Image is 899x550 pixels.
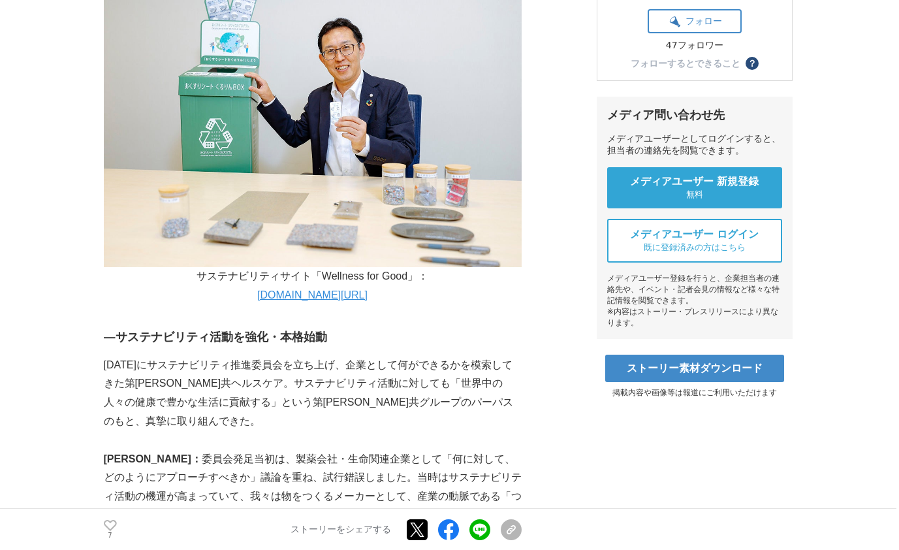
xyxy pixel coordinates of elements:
[104,328,522,347] h3: ―サステナビリティ活動を強化・本格始動
[631,59,740,68] div: フォローするとできること
[607,107,782,123] div: メディア問い合わせ先
[644,242,746,253] span: 既に登録済みの方はこちら
[630,228,759,242] span: メディアユーザー ログイン
[607,167,782,208] a: メディアユーザー 新規登録 無料
[607,133,782,157] div: メディアユーザーとしてログインすると、担当者の連絡先を閲覧できます。
[104,356,522,431] p: [DATE]にサステナビリティ推進委員会を立ち上げ、企業として何ができるかを模索してきた第[PERSON_NAME]共ヘルスケア。サステナビリティ活動に対しても「世界中の人々の健康で豊かな生活に...
[104,453,202,464] strong: [PERSON_NAME]：
[607,219,782,263] a: メディアユーザー ログイン 既に登録済みの方はこちら
[257,289,368,300] a: [DOMAIN_NAME][URL]
[104,532,117,539] p: 7
[648,40,742,52] div: 47フォロワー
[686,189,703,201] span: 無料
[291,524,391,536] p: ストーリーをシェアする
[630,175,759,189] span: メディアユーザー 新規登録
[104,267,522,286] p: サステナビリティサイト「Wellness for Good」：
[648,9,742,33] button: フォロー
[605,355,784,382] a: ストーリー素材ダウンロード
[597,387,793,398] p: 掲載内容や画像等は報道にご利用いただけます
[607,273,782,329] div: メディアユーザー登録を行うと、企業担当者の連絡先や、イベント・記者会見の情報など様々な特記情報を閲覧できます。 ※内容はストーリー・プレスリリースにより異なります。
[748,59,757,68] span: ？
[746,57,759,70] button: ？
